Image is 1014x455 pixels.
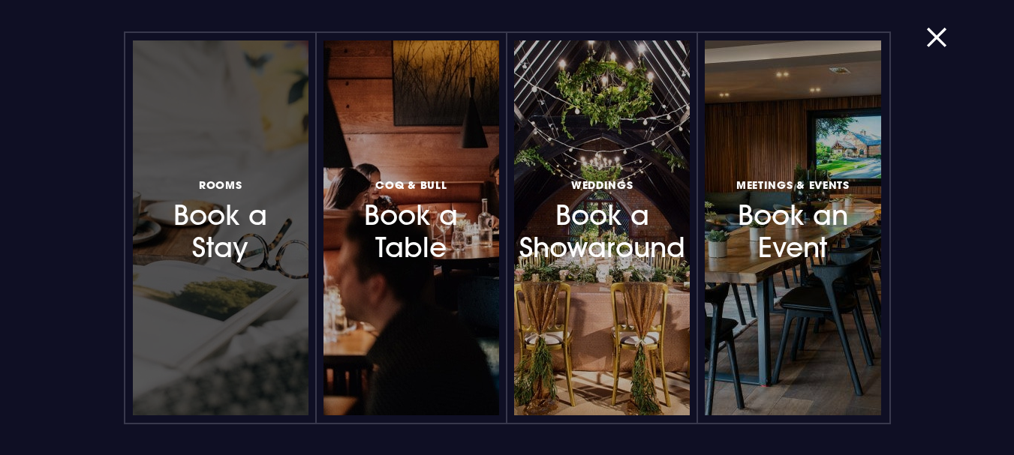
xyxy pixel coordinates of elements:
[734,175,851,265] h3: Book an Event
[323,40,499,415] a: Coq & BullBook a Table
[353,175,470,265] h3: Book a Table
[705,40,880,415] a: Meetings & EventsBook an Event
[571,178,633,192] span: Weddings
[543,175,660,265] h3: Book a Showaround
[199,178,242,192] span: Rooms
[162,175,279,265] h3: Book a Stay
[514,40,690,415] a: WeddingsBook a Showaround
[375,178,447,192] span: Coq & Bull
[736,178,850,192] span: Meetings & Events
[133,40,308,415] a: RoomsBook a Stay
